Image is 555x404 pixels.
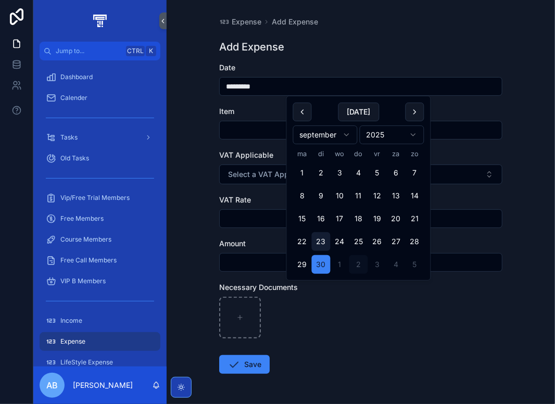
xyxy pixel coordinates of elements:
button: zaterdag 4 oktober 2025 [387,255,406,274]
th: dinsdag [312,148,331,159]
button: Today, donderdag 2 oktober 2025 [349,255,368,274]
p: [PERSON_NAME] [73,380,133,390]
a: Expense [40,332,160,351]
a: Vip/Free Trial Members [40,188,160,207]
button: maandag 22 september 2025 [293,232,312,251]
a: Old Tasks [40,149,160,168]
span: Expense [60,337,85,346]
button: woensdag 1 oktober 2025 [331,255,349,274]
a: Free Members [40,209,160,228]
button: vrijdag 26 september 2025 [368,232,387,251]
button: zondag 21 september 2025 [406,209,424,228]
span: Date [219,63,235,72]
button: woensdag 3 september 2025 [331,163,349,182]
span: LifeStyle Expense [60,358,113,367]
span: Free Members [60,214,104,223]
button: Jump to...CtrlK [40,42,160,60]
span: Free Call Members [60,256,117,264]
button: Save [219,355,270,374]
span: Tasks [60,133,78,142]
span: Old Tasks [60,154,89,162]
button: woensdag 24 september 2025 [331,232,349,251]
span: VAT Applicable [219,150,273,159]
button: vrijdag 19 september 2025 [368,209,387,228]
h1: Add Expense [219,40,284,54]
button: maandag 1 september 2025 [293,163,312,182]
button: dinsdag 16 september 2025 [312,209,331,228]
button: donderdag 11 september 2025 [349,186,368,205]
th: zaterdag [387,148,406,159]
button: zaterdag 27 september 2025 [387,232,406,251]
button: donderdag 25 september 2025 [349,232,368,251]
button: maandag 8 september 2025 [293,186,312,205]
button: maandag 29 september 2025 [293,255,312,274]
button: zondag 5 oktober 2025 [406,255,424,274]
span: Expense [232,17,261,27]
span: Item [219,107,234,116]
button: vrijdag 5 september 2025 [368,163,387,182]
th: maandag [293,148,312,159]
a: Expense [219,17,261,27]
button: maandag 15 september 2025 [293,209,312,228]
button: zondag 28 september 2025 [406,232,424,251]
a: Add Expense [272,17,318,27]
button: [DATE] [338,103,379,121]
span: Income [60,317,82,325]
span: AB [46,379,58,392]
span: K [147,47,155,55]
img: App logo [91,12,108,29]
button: dinsdag 2 september 2025 [312,163,331,182]
button: woensdag 17 september 2025 [331,209,349,228]
button: vrijdag 3 oktober 2025 [368,255,387,274]
a: LifeStyle Expense [40,353,160,372]
span: Calender [60,94,87,102]
button: zondag 14 september 2025 [406,186,424,205]
span: VAT Rate [219,195,251,204]
button: dinsdag 30 september 2025, selected [312,255,331,274]
span: Jump to... [56,47,122,55]
span: Course Members [60,235,111,244]
th: zondag [406,148,424,159]
button: dinsdag 23 september 2025 [312,232,331,251]
button: woensdag 10 september 2025 [331,186,349,205]
a: Tasks [40,128,160,147]
button: zaterdag 20 september 2025 [387,209,406,228]
a: Calender [40,89,160,107]
a: Dashboard [40,68,160,86]
a: VIP B Members [40,272,160,291]
button: zaterdag 6 september 2025 [387,163,406,182]
a: Income [40,311,160,330]
button: donderdag 18 september 2025 [349,209,368,228]
table: september 2025 [293,148,424,274]
span: Select a VAT Applicable [228,169,312,180]
span: Vip/Free Trial Members [60,194,130,202]
span: Ctrl [126,46,145,56]
a: Course Members [40,230,160,249]
button: dinsdag 9 september 2025 [312,186,331,205]
a: Free Call Members [40,251,160,270]
button: Select Button [219,165,502,184]
div: scrollable content [33,60,167,367]
button: zaterdag 13 september 2025 [387,186,406,205]
span: Necessary Documents [219,283,298,292]
th: vrijdag [368,148,387,159]
th: donderdag [349,148,368,159]
span: VIP B Members [60,277,106,285]
th: woensdag [331,148,349,159]
button: vrijdag 12 september 2025 [368,186,387,205]
span: Dashboard [60,73,93,81]
button: zondag 7 september 2025 [406,163,424,182]
span: Amount [219,239,246,248]
button: donderdag 4 september 2025 [349,163,368,182]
